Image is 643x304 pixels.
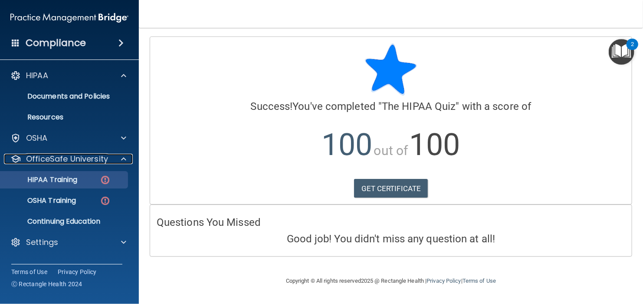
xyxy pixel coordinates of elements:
h4: You've completed " " with a score of [157,101,625,112]
span: 100 [409,127,460,162]
img: danger-circle.6113f641.png [100,195,111,206]
h4: Compliance [26,37,86,49]
span: Ⓒ Rectangle Health 2024 [11,280,82,288]
p: OfficeSafe University [26,154,108,164]
button: Open Resource Center, 2 new notifications [609,39,634,65]
a: OfficeSafe University [10,154,126,164]
p: OSHA [26,133,48,143]
span: The HIPAA Quiz [382,100,456,112]
a: Terms of Use [11,268,47,276]
h4: Good job! You didn't miss any question at all! [157,233,625,245]
a: Privacy Policy [426,278,461,284]
a: Settings [10,237,126,248]
h4: Questions You Missed [157,217,625,228]
img: PMB logo [10,9,128,26]
p: Continuing Education [6,217,124,226]
img: danger-circle.6113f641.png [100,175,111,185]
p: OSHA Training [6,196,76,205]
a: OSHA [10,133,126,143]
p: HIPAA [26,70,48,81]
a: Privacy Policy [58,268,97,276]
a: HIPAA [10,70,126,81]
a: Terms of Use [463,278,496,284]
img: blue-star-rounded.9d042014.png [365,43,417,96]
p: Documents and Policies [6,92,124,101]
p: HIPAA Training [6,175,77,184]
a: GET CERTIFICATE [354,179,428,198]
p: Settings [26,237,58,248]
div: 2 [631,44,634,56]
p: Resources [6,113,124,122]
span: 100 [321,127,372,162]
span: out of [374,143,408,158]
span: Success! [251,100,293,112]
div: Copyright © All rights reserved 2025 @ Rectangle Health | | [233,267,549,295]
